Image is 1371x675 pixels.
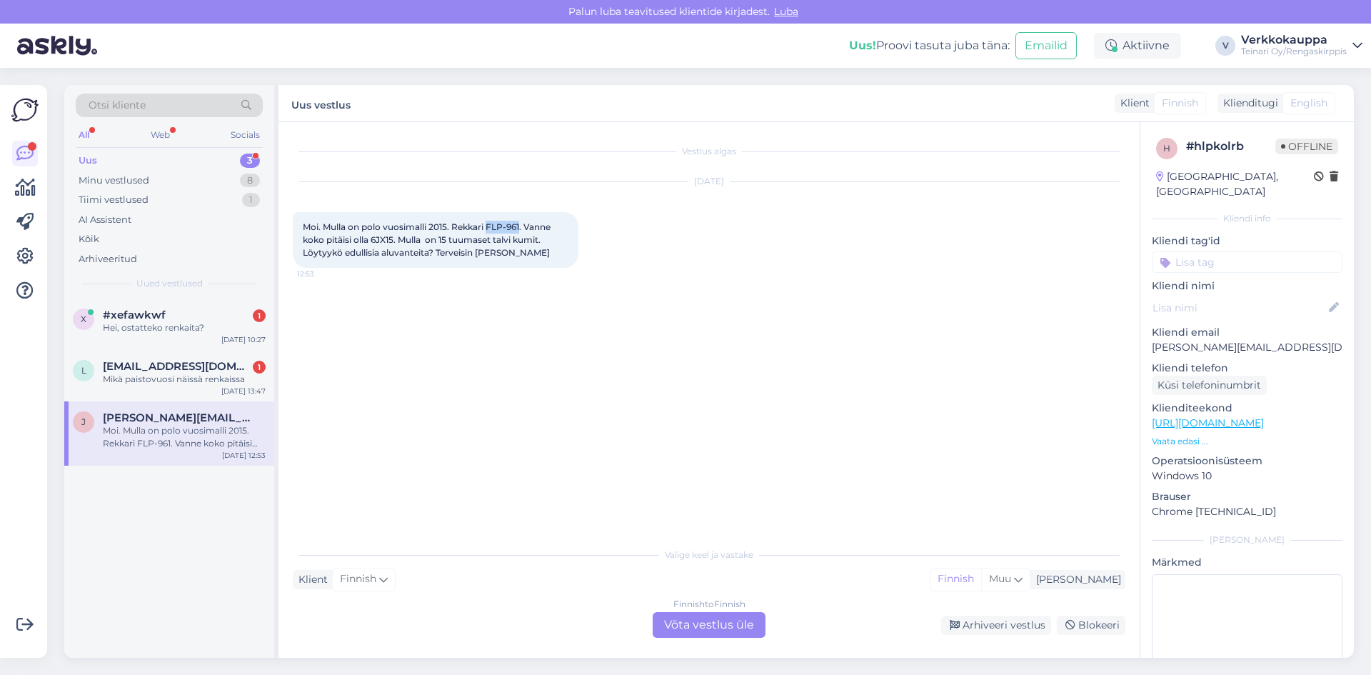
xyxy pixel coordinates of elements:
[1152,234,1342,249] p: Kliendi tag'id
[103,424,266,450] div: Moi. Mulla on polo vuosimalli 2015. Rekkari FLP-961. Vanne koko pitäisi olla 6JX15. Mulla on 15 t...
[293,572,328,587] div: Klient
[11,96,39,124] img: Askly Logo
[103,373,266,386] div: Mikä paistovuosi näissä renkaissa
[79,154,97,168] div: Uus
[1094,33,1181,59] div: Aktiivne
[849,37,1010,54] div: Proovi tasuta juba täna:
[673,598,745,611] div: Finnish to Finnish
[1152,555,1342,570] p: Märkmed
[1215,36,1235,56] div: V
[221,334,266,345] div: [DATE] 10:27
[1275,139,1338,154] span: Offline
[240,154,260,168] div: 3
[103,411,251,424] span: jari-pekka.hietala@elisanet.fi
[1241,34,1347,46] div: Verkkokauppa
[1152,340,1342,355] p: [PERSON_NAME][EMAIL_ADDRESS][DOMAIN_NAME]
[76,126,92,144] div: All
[253,361,266,374] div: 1
[1152,416,1264,429] a: [URL][DOMAIN_NAME]
[1152,251,1342,273] input: Lisa tag
[770,5,803,18] span: Luba
[79,174,149,188] div: Minu vestlused
[79,193,149,207] div: Tiimi vestlused
[1162,96,1198,111] span: Finnish
[1057,616,1125,635] div: Blokeeri
[79,252,137,266] div: Arhiveeritud
[340,571,376,587] span: Finnish
[89,98,146,113] span: Otsi kliente
[221,386,266,396] div: [DATE] 13:47
[1152,279,1342,294] p: Kliendi nimi
[293,145,1125,158] div: Vestlus algas
[930,569,981,590] div: Finnish
[1152,212,1342,225] div: Kliendi info
[242,193,260,207] div: 1
[81,416,86,427] span: j
[1152,504,1342,519] p: Chrome [TECHNICAL_ID]
[297,269,351,279] span: 12:53
[1241,46,1347,57] div: Teinari Oy/Rengaskirppis
[1217,96,1278,111] div: Klienditugi
[293,175,1125,188] div: [DATE]
[1156,169,1314,199] div: [GEOGRAPHIC_DATA], [GEOGRAPHIC_DATA]
[989,572,1011,585] span: Muu
[291,94,351,113] label: Uus vestlus
[1152,454,1342,469] p: Operatsioonisüsteem
[103,321,266,334] div: Hei, ostatteko renkaita?
[222,450,266,461] div: [DATE] 12:53
[136,277,203,290] span: Uued vestlused
[1015,32,1077,59] button: Emailid
[103,360,251,373] span: Luhtamaajani@gmail.com
[1152,489,1342,504] p: Brauser
[1152,300,1326,316] input: Lisa nimi
[1163,143,1170,154] span: h
[1152,534,1342,546] div: [PERSON_NAME]
[79,213,131,227] div: AI Assistent
[240,174,260,188] div: 8
[148,126,173,144] div: Web
[79,232,99,246] div: Kõik
[1152,469,1342,484] p: Windows 10
[81,314,86,324] span: x
[1152,361,1342,376] p: Kliendi telefon
[849,39,876,52] b: Uus!
[1152,401,1342,416] p: Klienditeekond
[1290,96,1327,111] span: English
[228,126,263,144] div: Socials
[81,365,86,376] span: L
[1115,96,1150,111] div: Klient
[303,221,553,258] span: Moi. Mulla on polo vuosimalli 2015. Rekkari FLP-961. Vanne koko pitäisi olla 6JX15. Mulla on 15 t...
[941,616,1051,635] div: Arhiveeri vestlus
[1241,34,1362,57] a: VerkkokauppaTeinari Oy/Rengaskirppis
[1152,435,1342,448] p: Vaata edasi ...
[1152,376,1267,395] div: Küsi telefoninumbrit
[293,549,1125,561] div: Valige keel ja vastake
[103,309,166,321] span: #xefawkwf
[653,612,765,638] div: Võta vestlus üle
[1030,572,1121,587] div: [PERSON_NAME]
[1186,138,1275,155] div: # hlpkolrb
[253,309,266,322] div: 1
[1152,325,1342,340] p: Kliendi email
